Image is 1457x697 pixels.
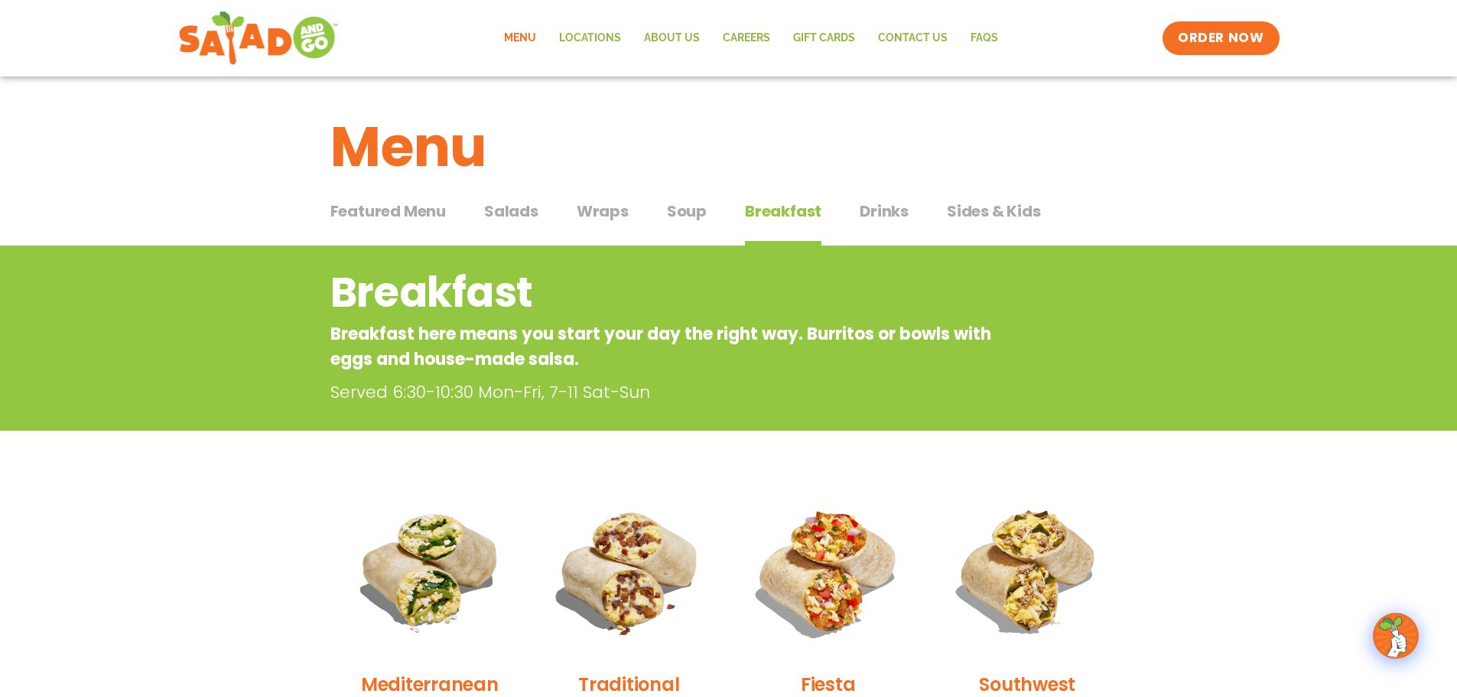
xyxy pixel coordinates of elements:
[860,200,909,223] span: Drinks
[959,21,1010,56] a: FAQs
[947,200,1041,223] span: Sides & Kids
[633,21,711,56] a: About Us
[330,262,1004,324] h2: Breakfast
[541,483,717,660] img: Product photo for Traditional
[330,200,446,223] span: Featured Menu
[1374,614,1417,657] img: wpChatIcon
[745,200,821,223] span: Breakfast
[484,200,538,223] span: Salads
[330,379,1011,405] p: Served 6:30-10:30 Mon-Fri, 7-11 Sat-Sun
[178,8,340,69] img: new-SAG-logo-768×292
[330,194,1127,246] div: Tabbed content
[711,21,782,56] a: Careers
[1178,29,1263,47] span: ORDER NOW
[1163,21,1279,55] a: ORDER NOW
[667,200,707,223] span: Soup
[330,321,1004,372] p: Breakfast here means you start your day the right way. Burritos or bowls with eggs and house-made...
[867,21,959,56] a: Contact Us
[740,483,917,660] img: Product photo for Fiesta
[330,106,1127,188] h1: Menu
[342,483,519,660] img: Product photo for Mediterranean Breakfast Burrito
[548,21,633,56] a: Locations
[782,21,867,56] a: GIFT CARDS
[493,21,1010,56] nav: Menu
[493,21,548,56] a: Menu
[577,200,629,223] span: Wraps
[939,483,1116,660] img: Product photo for Southwest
